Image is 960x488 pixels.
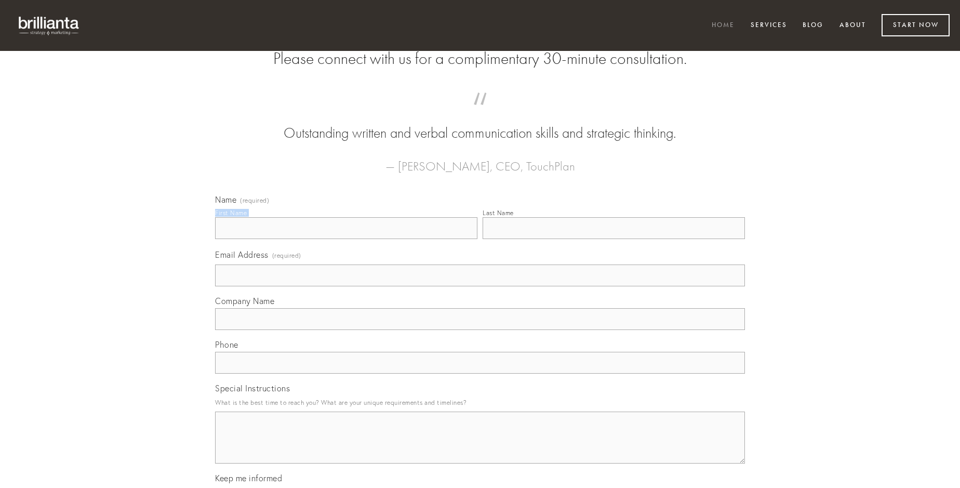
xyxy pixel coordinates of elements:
[232,103,728,143] blockquote: Outstanding written and verbal communication skills and strategic thinking.
[232,103,728,123] span: “
[483,209,514,217] div: Last Name
[215,194,236,205] span: Name
[272,248,301,262] span: (required)
[744,17,794,34] a: Services
[215,383,290,393] span: Special Instructions
[215,473,282,483] span: Keep me informed
[240,197,269,204] span: (required)
[796,17,830,34] a: Blog
[215,339,238,350] span: Phone
[10,10,88,41] img: brillianta - research, strategy, marketing
[705,17,741,34] a: Home
[882,14,950,36] a: Start Now
[215,249,269,260] span: Email Address
[833,17,873,34] a: About
[215,395,745,410] p: What is the best time to reach you? What are your unique requirements and timelines?
[215,296,274,306] span: Company Name
[232,143,728,177] figcaption: — [PERSON_NAME], CEO, TouchPlan
[215,209,247,217] div: First Name
[215,49,745,69] h2: Please connect with us for a complimentary 30-minute consultation.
